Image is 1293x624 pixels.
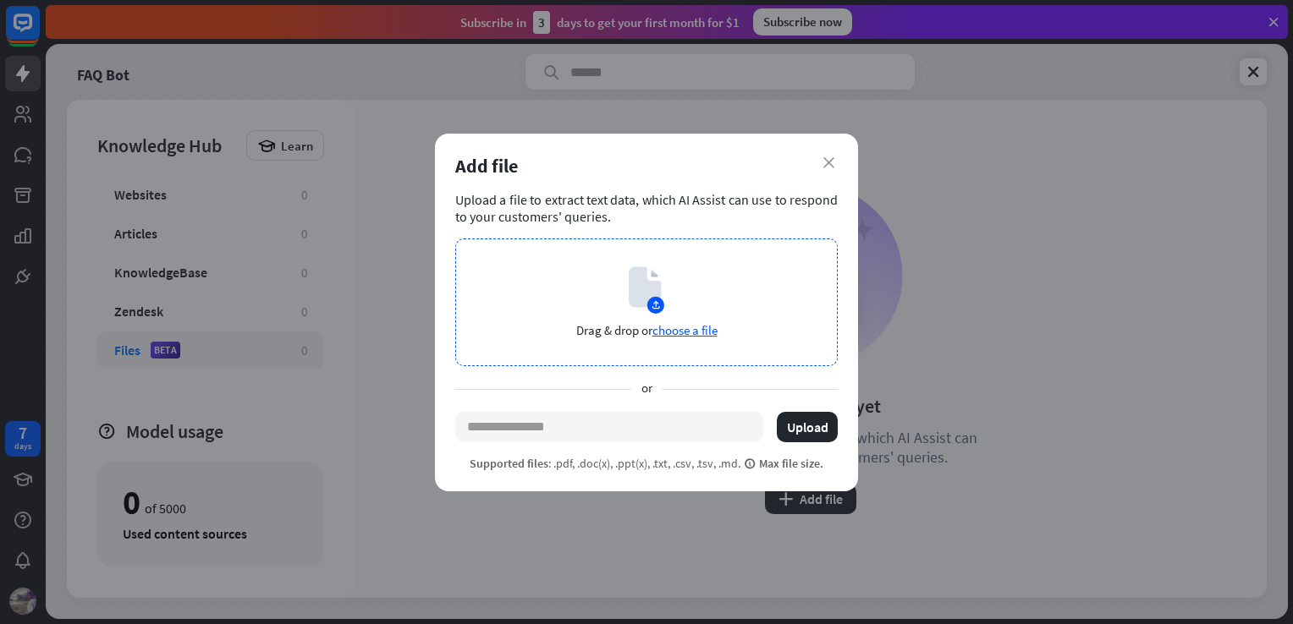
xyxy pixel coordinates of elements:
[576,322,718,338] p: Drag & drop or
[14,7,64,57] button: Open LiveChat chat widget
[823,157,834,168] i: close
[652,322,718,338] span: choose a file
[631,380,663,398] span: or
[455,191,838,225] div: Upload a file to extract text data, which AI Assist can use to respond to your customers' queries.
[744,456,823,471] span: Max file size.
[470,456,823,471] p: : .pdf, .doc(x), .ppt(x), .txt, .csv, .tsv, .md.
[777,412,838,442] button: Upload
[455,154,838,178] div: Add file
[470,456,548,471] span: Supported files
